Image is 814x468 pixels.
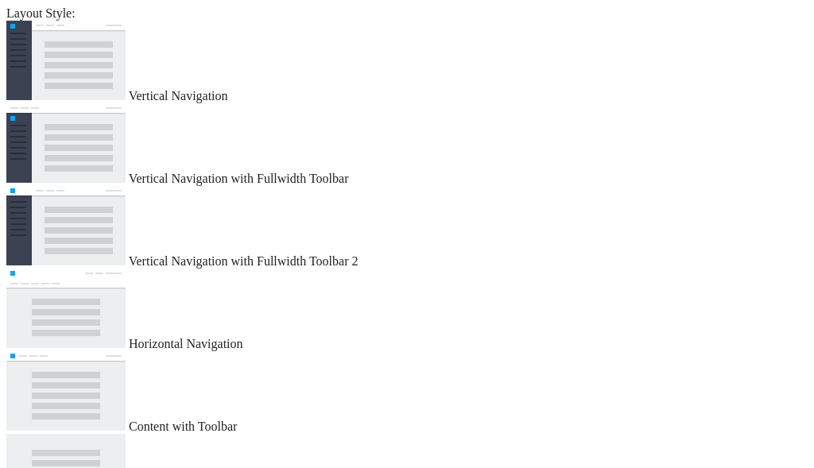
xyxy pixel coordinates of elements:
span: Vertical Navigation [129,89,228,102]
md-radio-button: Vertical Navigation with Fullwidth Toolbar [6,103,808,186]
md-radio-button: Horizontal Navigation [6,269,808,351]
md-radio-button: Vertical Navigation with Fullwidth Toolbar 2 [6,186,808,269]
img: vertical-nav.jpg [6,21,126,100]
md-radio-button: Content with Toolbar [6,351,808,434]
span: Horizontal Navigation [129,337,243,350]
img: content-with-toolbar.jpg [6,351,126,431]
md-radio-button: Vertical Navigation [6,21,808,103]
span: Vertical Navigation with Fullwidth Toolbar [129,172,349,185]
span: Vertical Navigation with Fullwidth Toolbar 2 [129,254,359,268]
span: Content with Toolbar [129,420,237,433]
img: vertical-nav-with-full-toolbar-2.jpg [6,186,126,265]
div: Layout Style: [6,6,808,21]
img: vertical-nav-with-full-toolbar.jpg [6,103,126,183]
img: horizontal-nav.jpg [6,269,126,348]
